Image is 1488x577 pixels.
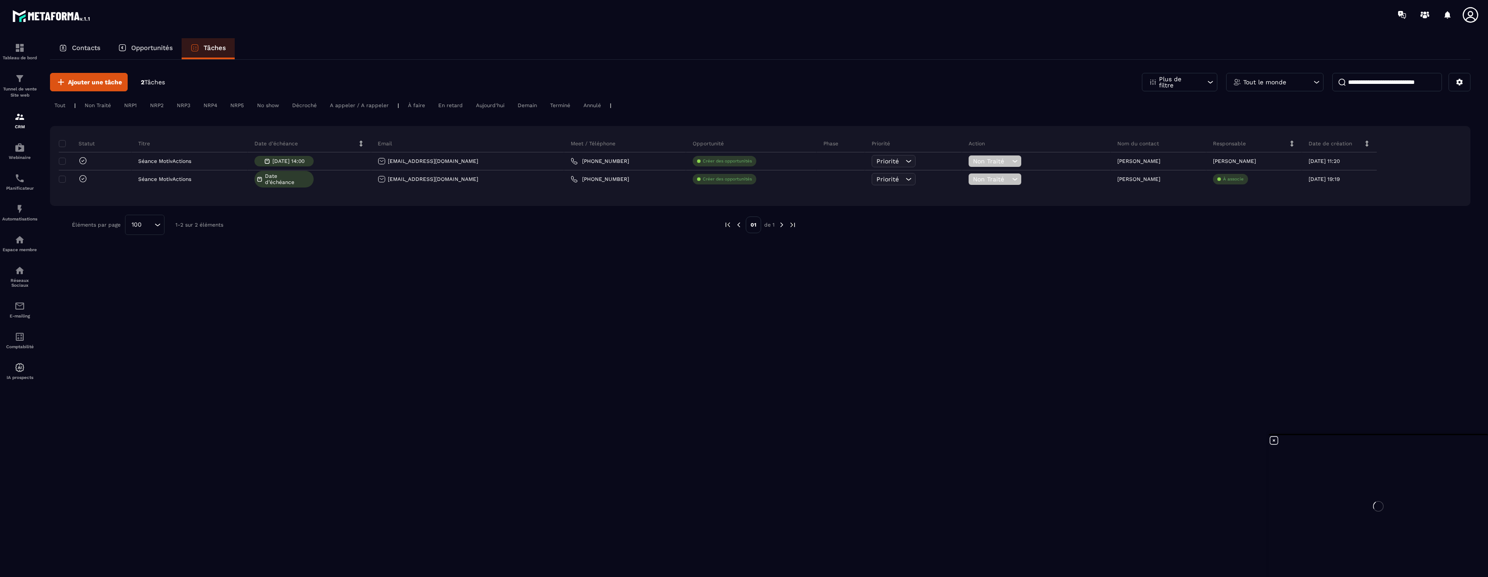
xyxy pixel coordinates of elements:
img: logo [12,8,91,24]
input: Search for option [145,220,152,230]
a: formationformationCRM [2,105,37,136]
span: Tâches [144,79,165,86]
a: automationsautomationsAutomatisations [2,197,37,228]
div: A appeler / A rappeler [325,100,393,111]
p: Webinaire [2,155,37,160]
a: [PHONE_NUMBER] [571,176,629,183]
span: Ajouter une tâche [68,78,122,87]
p: Tunnel de vente Site web [2,86,37,98]
a: automationsautomationsWebinaire [2,136,37,166]
p: | [397,102,399,108]
div: Demain [513,100,541,111]
p: de 1 [764,221,775,228]
a: accountantaccountantComptabilité [2,325,37,356]
div: À faire [404,100,429,111]
a: automationsautomationsEspace membre [2,228,37,259]
img: next [789,221,797,229]
p: Meet / Téléphone [571,140,615,147]
p: Automatisations [2,216,37,221]
p: Espace membre [2,247,37,252]
p: [DATE] 14:00 [272,158,304,164]
div: Aujourd'hui [472,100,509,111]
img: email [14,301,25,311]
div: NRP1 [120,100,141,111]
p: CRM [2,124,37,129]
span: Priorité [876,176,899,183]
img: accountant [14,332,25,342]
a: formationformationTableau de bord [2,36,37,67]
p: Séance MotivActions [138,158,191,164]
p: 01 [746,216,761,233]
p: [PERSON_NAME] [1117,158,1160,164]
div: Décroché [288,100,321,111]
div: Tout [50,100,70,111]
p: Tableau de bord [2,55,37,60]
a: formationformationTunnel de vente Site web [2,67,37,105]
span: Non Traité [973,176,1010,183]
p: Email [378,140,392,147]
p: Opportunités [131,44,173,52]
p: E-mailing [2,314,37,318]
p: Date de création [1309,140,1352,147]
span: Priorité [876,158,899,165]
img: prev [735,221,743,229]
a: social-networksocial-networkRéseaux Sociaux [2,259,37,294]
img: scheduler [14,173,25,184]
div: Search for option [125,215,165,235]
p: Date d’échéance [254,140,298,147]
p: Priorité [872,140,890,147]
div: En retard [434,100,467,111]
a: schedulerschedulerPlanificateur [2,166,37,197]
span: 100 [129,220,145,230]
p: Planificateur [2,186,37,191]
p: Opportunité [693,140,724,147]
div: NRP2 [146,100,168,111]
p: Responsable [1213,140,1246,147]
img: automations [14,234,25,245]
p: Réseaux Sociaux [2,278,37,288]
p: [PERSON_NAME] [1213,158,1256,164]
p: | [610,102,612,108]
p: Tout le monde [1243,79,1286,85]
p: Plus de filtre [1159,76,1198,88]
p: [DATE] 11:20 [1309,158,1340,164]
p: 1-2 sur 2 éléments [175,222,223,228]
p: 2 [141,78,165,87]
img: formation [14,112,25,122]
span: Date d’échéance [265,173,311,185]
p: Action [969,140,985,147]
img: next [778,221,786,229]
a: Opportunités [109,38,182,59]
a: emailemailE-mailing [2,294,37,325]
p: Titre [138,140,150,147]
p: [DATE] 19:19 [1309,176,1340,182]
p: [PERSON_NAME] [1117,176,1160,182]
p: Statut [61,140,95,147]
a: Tâches [182,38,235,59]
img: formation [14,73,25,84]
button: Ajouter une tâche [50,73,128,91]
p: Éléments par page [72,222,121,228]
p: Nom du contact [1117,140,1159,147]
img: automations [14,204,25,214]
div: Annulé [579,100,605,111]
p: IA prospects [2,375,37,380]
p: Séance MotivActions [138,176,191,182]
p: Contacts [72,44,100,52]
p: Créer des opportunités [703,158,752,164]
img: automations [14,142,25,153]
div: NRP4 [199,100,222,111]
img: prev [724,221,732,229]
p: Créer des opportunités [703,176,752,182]
p: Tâches [204,44,226,52]
span: Non Traité [973,158,1010,165]
a: Contacts [50,38,109,59]
p: Phase [823,140,838,147]
p: | [74,102,76,108]
a: [PHONE_NUMBER] [571,158,629,165]
div: Non Traité [80,100,115,111]
p: À associe [1223,176,1244,182]
div: NRP5 [226,100,248,111]
div: No show [253,100,283,111]
img: social-network [14,265,25,276]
